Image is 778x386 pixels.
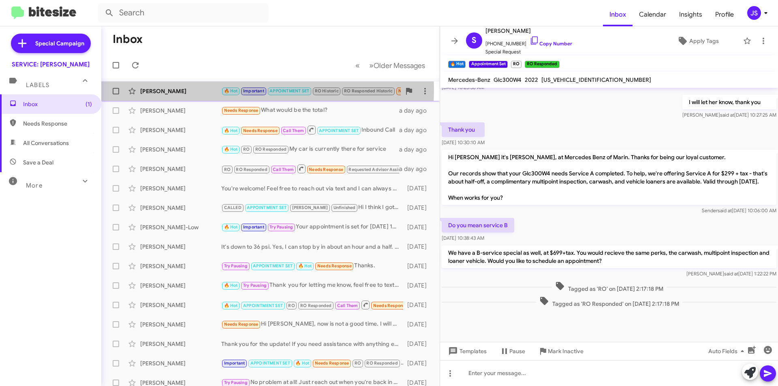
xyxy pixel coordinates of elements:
span: Tagged as 'RO Responded' on [DATE] 2:17:18 PM [536,296,682,308]
button: Auto Fields [702,344,754,358]
span: RO Responded [236,167,267,172]
p: Do you mean service B [442,218,514,232]
span: RO [243,147,250,152]
span: said at [724,271,738,277]
div: JS [747,6,761,20]
span: Inbox [23,100,92,108]
div: Thank you for the update! If you need assistance with anything else or have questions in the futu... [221,340,403,348]
div: [PERSON_NAME] [140,165,221,173]
span: said at [720,112,734,118]
div: [DATE] [403,262,433,270]
div: It's down to 36 psi. Yes, I can stop by in about an hour and a half. Thanks [221,243,403,251]
div: Thanks. [221,261,403,271]
button: Previous [351,57,365,74]
span: APPOINTMENT SET [243,303,283,308]
span: [PERSON_NAME] [DATE] 10:27:25 AM [682,112,776,118]
div: [PERSON_NAME] [140,340,221,348]
span: RO Historic [315,88,339,94]
div: Yes [221,86,401,96]
span: Inbox [603,3,633,26]
span: APPOINTMENT SET [319,128,359,133]
span: Call Them [273,167,294,172]
span: Needs Response [243,128,278,133]
small: Appointment Set [469,61,507,68]
a: Special Campaign [11,34,91,53]
div: Thank you so much! [221,358,403,368]
h1: Inbox [113,33,143,46]
span: Call Them [283,128,304,133]
div: [PERSON_NAME] [140,320,221,328]
span: S [472,34,477,47]
div: Inbound Call [221,300,403,310]
div: [PERSON_NAME] [140,107,221,115]
div: [DATE] [403,243,433,251]
a: Calendar [633,3,673,26]
span: 🔥 Hot [224,224,238,230]
input: Search [98,3,268,23]
span: Profile [709,3,740,26]
div: [PERSON_NAME] [140,145,221,154]
span: Templates [447,344,487,358]
span: Needs Response [315,360,349,366]
span: Labels [26,81,49,89]
span: 🔥 Hot [224,147,238,152]
div: [PERSON_NAME] [140,262,221,270]
span: Needs Response [317,263,352,269]
div: [PERSON_NAME] [140,282,221,290]
button: Apply Tags [656,34,739,48]
div: Hi [PERSON_NAME], now is not a good time. I will call you when I'm ready to bring my car in. Than... [221,320,403,329]
span: Mark Inactive [548,344,583,358]
div: [PERSON_NAME] [140,301,221,309]
div: [DATE] [403,184,433,192]
span: All Conversations [23,139,69,147]
span: More [26,182,43,189]
div: [DATE] [403,320,433,328]
span: Pause [509,344,525,358]
span: Needs Response [23,119,92,128]
button: JS [740,6,769,20]
span: Needs Response [224,322,259,327]
div: [PERSON_NAME] [140,204,221,212]
span: 🔥 Hot [295,360,309,366]
nav: Page navigation example [351,57,430,74]
div: [DATE] [403,223,433,231]
div: SERVICE: [PERSON_NAME] [12,60,90,68]
span: 🔥 Hot [224,128,238,133]
span: [PERSON_NAME] [DATE] 1:22:22 PM [686,271,776,277]
span: RO Responded [300,303,331,308]
a: Insights [673,3,709,26]
span: Try Pausing [224,380,248,385]
button: Templates [440,344,493,358]
span: APPOINTMENT SET [247,205,286,210]
span: Auto Fields [708,344,747,358]
span: said at [718,207,732,213]
span: Unfinished [333,205,356,210]
p: I will let her know, thank you [682,95,776,109]
span: Needs Response [309,167,343,172]
span: Important [224,360,245,366]
div: [DATE] [403,340,433,348]
small: RO [511,61,522,68]
span: Older Messages [374,61,425,70]
span: 2022 [525,76,538,83]
div: a day ago [399,107,433,115]
div: a day ago [399,165,433,173]
div: [DATE] [403,282,433,290]
span: Mercedes-Benz [448,76,490,83]
span: RO Responded [366,360,398,366]
div: Inbound Call [221,164,399,174]
button: Next [364,57,430,74]
span: APPOINTMENT SET [250,360,290,366]
span: Try Pausing [269,224,293,230]
span: Important [243,224,264,230]
div: [PERSON_NAME] [140,126,221,134]
span: Special Campaign [35,39,84,47]
div: [PERSON_NAME] [140,87,221,95]
span: Sender [DATE] 10:06:00 AM [702,207,776,213]
span: 🔥 Hot [224,88,238,94]
span: RO Responded Historic [344,88,393,94]
span: CALLED [224,205,242,210]
span: 🔥 Hot [224,303,238,308]
div: You're welcome! Feel free to reach out via text and I can always make an appointment for you. [221,184,403,192]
